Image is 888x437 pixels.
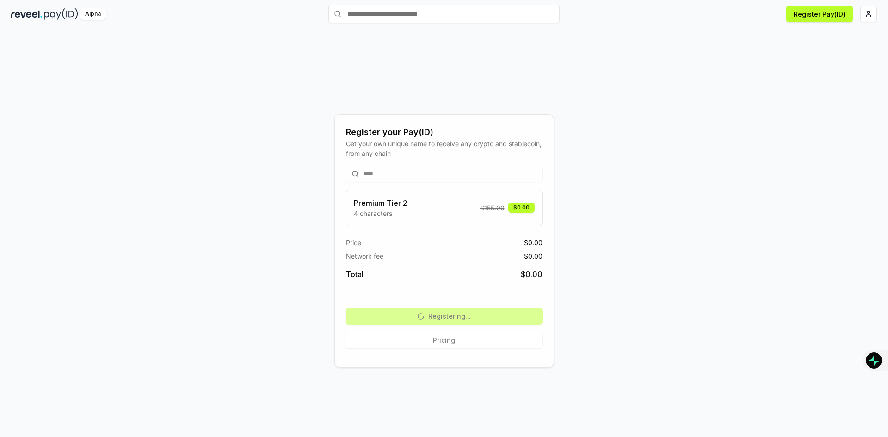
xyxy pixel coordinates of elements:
[44,8,78,20] img: pay_id
[346,269,364,280] span: Total
[786,6,853,22] button: Register Pay(ID)
[346,238,361,247] span: Price
[11,8,42,20] img: reveel_dark
[354,209,407,218] p: 4 characters
[524,251,543,261] span: $ 0.00
[508,203,535,213] div: $0.00
[346,139,543,158] div: Get your own unique name to receive any crypto and stablecoin, from any chain
[354,197,407,209] h3: Premium Tier 2
[346,126,543,139] div: Register your Pay(ID)
[80,8,106,20] div: Alpha
[480,203,505,213] span: $ 155.00
[346,251,383,261] span: Network fee
[524,238,543,247] span: $ 0.00
[521,269,543,280] span: $ 0.00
